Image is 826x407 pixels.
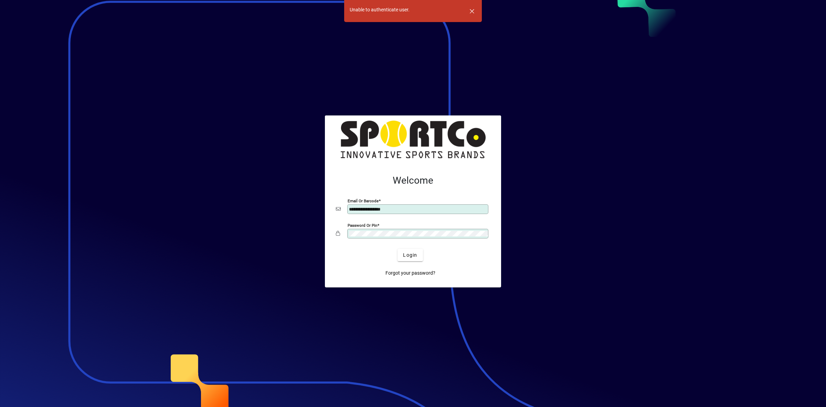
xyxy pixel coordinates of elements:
mat-label: Email or Barcode [348,199,379,203]
button: Login [398,249,423,261]
span: Login [403,252,417,259]
h2: Welcome [336,175,490,186]
button: Dismiss [464,3,480,19]
a: Forgot your password? [383,267,438,279]
span: Forgot your password? [385,269,435,277]
div: Unable to authenticate user. [350,6,410,13]
mat-label: Password or Pin [348,223,377,228]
